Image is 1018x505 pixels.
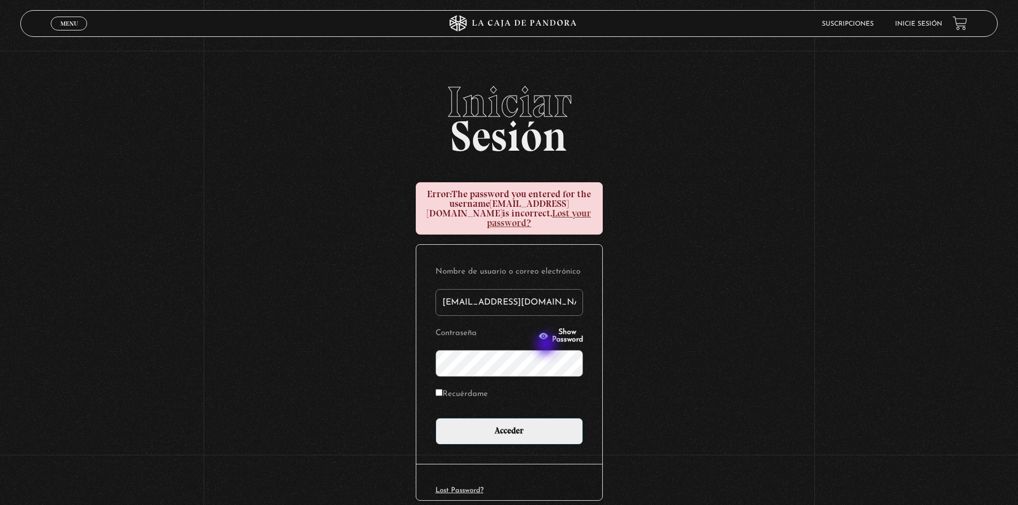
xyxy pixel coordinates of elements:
span: Menu [60,20,78,27]
span: Cerrar [57,29,82,37]
h2: Sesión [20,81,998,149]
span: Iniciar [20,81,998,123]
strong: [EMAIL_ADDRESS][DOMAIN_NAME] [427,198,569,219]
input: Recuérdame [436,389,442,396]
label: Recuérdame [436,386,488,403]
a: Suscripciones [822,21,874,27]
a: Lost Password? [436,487,484,494]
input: Acceder [436,418,583,445]
button: Show Password [538,329,583,344]
span: Show Password [552,329,583,344]
div: The password you entered for the username is incorrect. [416,182,603,235]
a: Inicie sesión [895,21,942,27]
strong: Error: [427,188,452,200]
a: Lost your password? [487,207,591,229]
label: Nombre de usuario o correo electrónico [436,264,583,281]
label: Contraseña [436,325,535,342]
a: View your shopping cart [953,16,967,30]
